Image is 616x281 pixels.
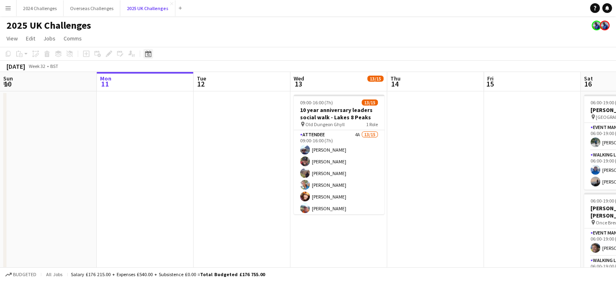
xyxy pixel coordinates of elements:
[305,121,345,127] span: Old Dungeon Ghyll
[26,35,35,42] span: Edit
[200,271,265,277] span: Total Budgeted £176 755.00
[71,271,265,277] div: Salary £176 215.00 + Expenses £540.00 + Subsistence £0.00 =
[294,95,384,214] app-job-card: 09:00-16:00 (7h)13/1510 year anniversary leaders social walk - Lakes 8 Peaks Old Dungeon Ghyll1 R...
[196,79,206,89] span: 12
[368,82,383,89] div: 1 Job
[294,75,304,82] span: Wed
[6,62,25,70] div: [DATE]
[60,33,85,44] a: Comms
[600,21,610,30] app-user-avatar: Andy Baker
[3,75,13,82] span: Sun
[50,63,58,69] div: BST
[592,21,601,30] app-user-avatar: Andy Baker
[6,35,18,42] span: View
[27,63,47,69] span: Week 32
[64,0,120,16] button: Overseas Challenges
[64,35,82,42] span: Comms
[17,0,64,16] button: 2024 Challenges
[3,33,21,44] a: View
[367,76,384,82] span: 13/15
[100,75,111,82] span: Mon
[40,33,59,44] a: Jobs
[13,272,36,277] span: Budgeted
[292,79,304,89] span: 13
[390,75,401,82] span: Thu
[2,79,13,89] span: 10
[294,106,384,121] h3: 10 year anniversary leaders social walk - Lakes 8 Peaks
[43,35,55,42] span: Jobs
[486,79,494,89] span: 15
[300,99,333,106] span: 09:00-16:00 (7h)
[197,75,206,82] span: Tue
[487,75,494,82] span: Fri
[389,79,401,89] span: 14
[120,0,175,16] button: 2025 UK Challenges
[6,19,91,32] h1: 2025 UK Challenges
[366,121,378,127] span: 1 Role
[362,99,378,106] span: 13/15
[4,270,38,279] button: Budgeted
[583,79,593,89] span: 16
[23,33,38,44] a: Edit
[45,271,64,277] span: All jobs
[99,79,111,89] span: 11
[584,75,593,82] span: Sat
